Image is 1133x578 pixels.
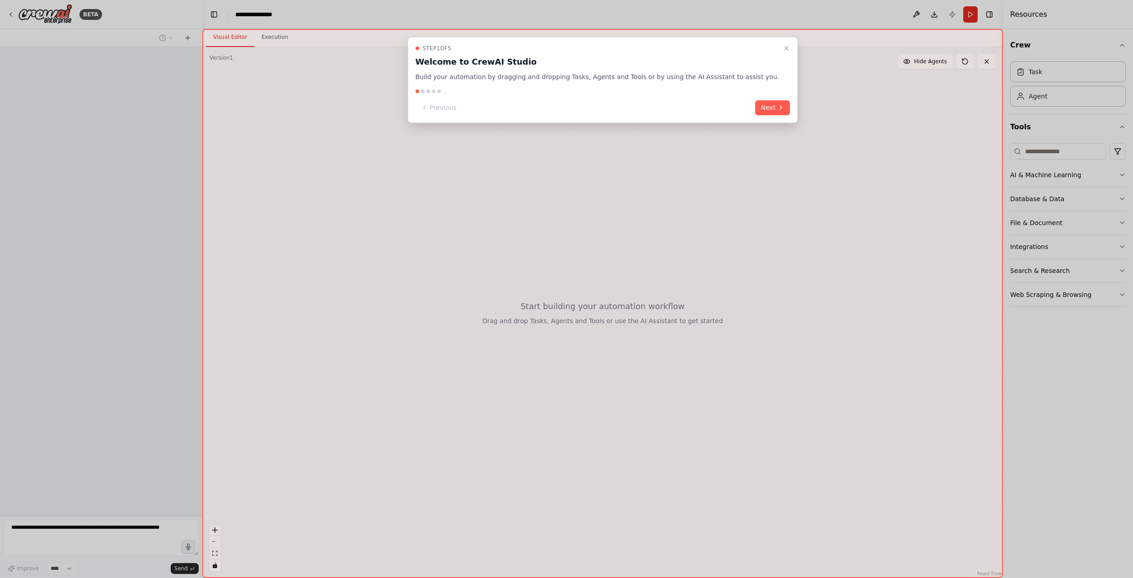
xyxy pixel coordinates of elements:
[755,100,790,115] button: Next
[415,56,779,68] h3: Welcome to CrewAI Studio
[415,100,462,115] button: Previous
[423,45,452,52] span: Step 1 of 5
[208,8,220,21] button: Hide left sidebar
[781,43,792,54] button: Close walkthrough
[415,72,779,82] p: Build your automation by dragging and dropping Tasks, Agents and Tools or by using the AI Assista...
